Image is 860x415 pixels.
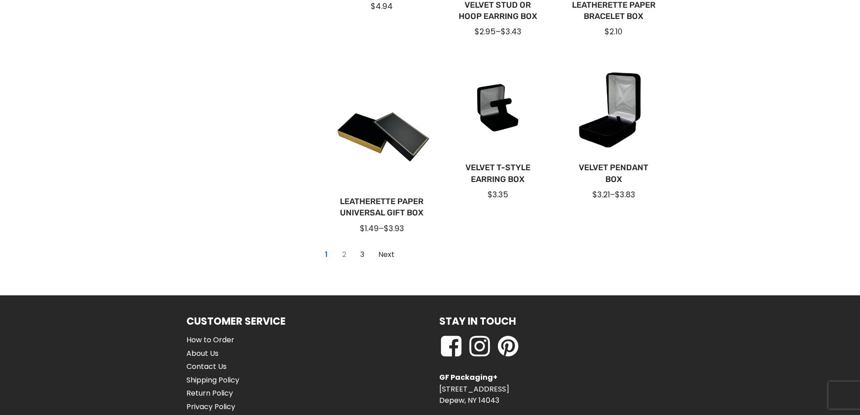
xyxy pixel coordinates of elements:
a: Velvet Pendant Box [570,162,657,185]
div: $3.35 [454,189,541,200]
span: $2.95 [474,26,496,37]
h1: Customer Service [186,313,286,329]
h1: Stay in Touch [439,313,516,329]
a: Shipping Policy [186,374,256,386]
span: $3.93 [384,223,404,234]
a: Go to Page 3 [355,247,370,262]
a: Go to Page 2 [337,247,352,262]
strong: GF Packaging+ [439,372,497,382]
a: About Us [186,348,256,359]
a: Current Page, Page 1 [319,247,334,262]
a: Velvet T-Style Earring Box [454,162,541,185]
a: Return Policy [186,387,256,399]
span: $3.21 [592,189,610,200]
div: – [454,26,541,37]
a: Leatherette Paper Universal Gift Box [339,196,426,219]
div: – [339,223,426,234]
a: Go to Page 2 [373,247,400,262]
a: How to Order [186,334,256,346]
span: $1.49 [360,223,379,234]
p: [STREET_ADDRESS] Depew, NY 14043 [439,372,509,406]
a: Contact Us [186,361,256,373]
div: – [570,189,657,200]
a: Privacy Policy [186,401,256,413]
span: $3.83 [615,189,635,200]
span: $3.43 [501,26,521,37]
nav: Page navigation [317,246,401,264]
div: $2.10 [570,26,657,37]
div: $4.94 [339,1,426,12]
